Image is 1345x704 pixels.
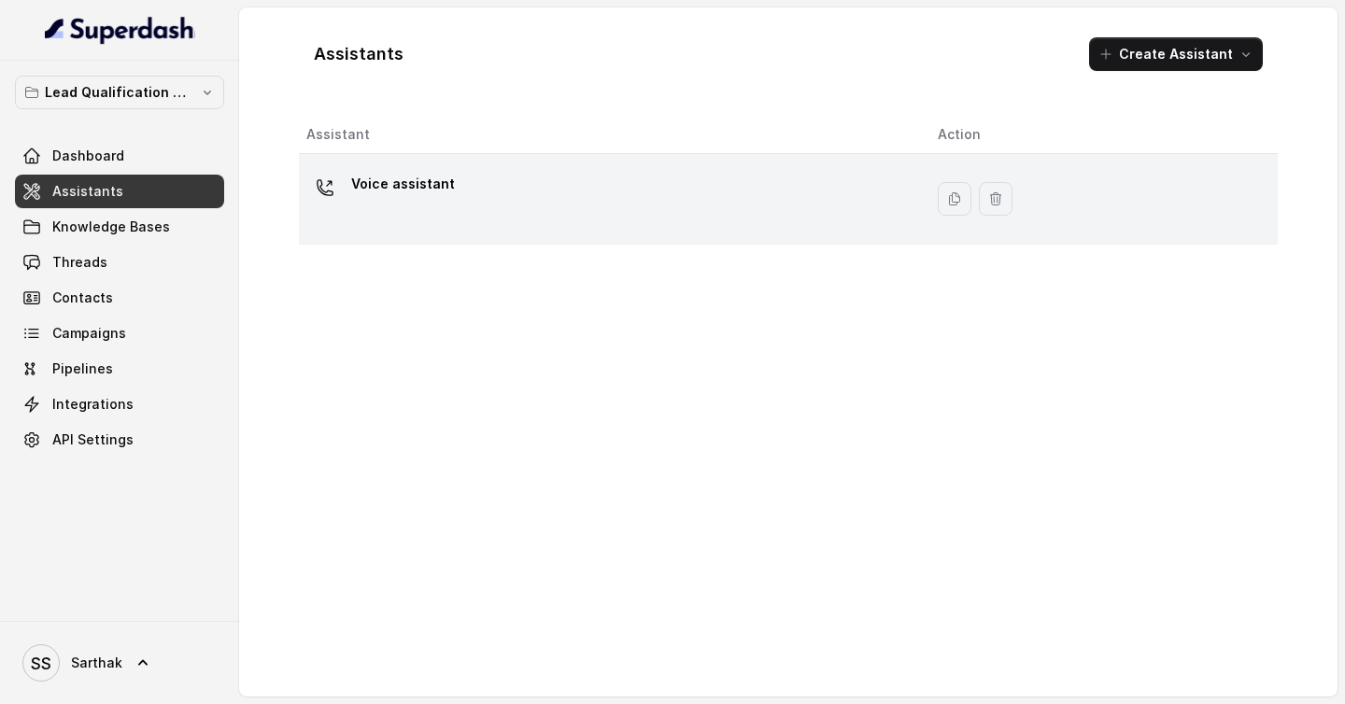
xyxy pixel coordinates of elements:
[52,324,126,343] span: Campaigns
[52,289,113,307] span: Contacts
[45,81,194,104] p: Lead Qualification AI Call
[31,654,51,673] text: SS
[15,210,224,244] a: Knowledge Bases
[15,175,224,208] a: Assistants
[45,15,195,45] img: light.svg
[15,387,224,421] a: Integrations
[15,423,224,457] a: API Settings
[52,395,134,414] span: Integrations
[15,281,224,315] a: Contacts
[71,654,122,672] span: Sarthak
[15,76,224,109] button: Lead Qualification AI Call
[52,218,170,236] span: Knowledge Bases
[15,246,224,279] a: Threads
[923,116,1278,154] th: Action
[314,39,403,69] h1: Assistants
[15,317,224,350] a: Campaigns
[299,116,923,154] th: Assistant
[52,430,134,449] span: API Settings
[15,139,224,173] a: Dashboard
[351,169,455,199] p: Voice assistant
[15,352,224,386] a: Pipelines
[52,182,123,201] span: Assistants
[52,147,124,165] span: Dashboard
[52,253,107,272] span: Threads
[52,359,113,378] span: Pipelines
[15,637,224,689] a: Sarthak
[1089,37,1263,71] button: Create Assistant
